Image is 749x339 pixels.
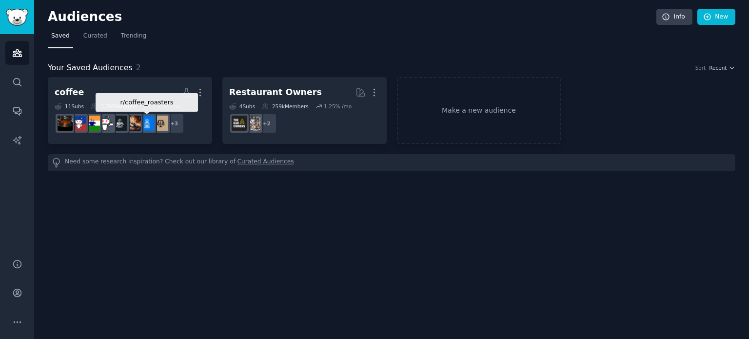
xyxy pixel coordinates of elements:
button: Recent [709,64,735,71]
img: restaurantowners [245,116,260,131]
img: espresso [58,116,73,131]
div: + 3 [164,113,184,134]
a: Curated [80,28,111,48]
div: + 2 [256,113,277,134]
div: Restaurant Owners [229,86,322,99]
div: 259k Members [262,103,309,110]
h2: Audiences [48,9,656,25]
div: 1.25 % /mo [324,103,352,110]
span: Recent [709,64,727,71]
div: 4 Sub s [229,103,255,110]
img: BarOwners [232,116,247,131]
img: coffeelife [126,116,141,131]
span: Curated [83,32,107,40]
a: Trending [118,28,150,48]
div: Sort [695,64,706,71]
div: coffee [55,86,84,99]
a: Curated Audiences [237,158,294,168]
img: IndiaCoffee [85,116,100,131]
img: SpecialtyCoffee [153,116,168,131]
img: CoffeePH [71,116,86,131]
img: Coffee [99,116,114,131]
img: brew [112,116,127,131]
a: Saved [48,28,73,48]
a: Info [656,9,692,25]
a: New [697,9,735,25]
span: 2 [136,63,141,72]
span: Your Saved Audiences [48,62,133,74]
span: Saved [51,32,70,40]
div: 11 Sub s [55,103,84,110]
a: Restaurant Owners4Subs259kMembers1.25% /mo+2restaurantownersBarOwners [222,77,387,144]
div: 3.7M Members [91,103,137,110]
div: 0.93 % /mo [153,103,180,110]
span: Trending [121,32,146,40]
img: coffee_roasters [139,116,155,131]
img: GummySearch logo [6,9,28,26]
div: Need some research inspiration? Check out our library of [48,154,735,171]
a: Make a new audience [397,77,561,144]
a: coffee11Subs3.7MMembers0.93% /mor/coffee_roasters+3SpecialtyCoffeecoffee_roasterscoffeelifebrewCo... [48,77,212,144]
